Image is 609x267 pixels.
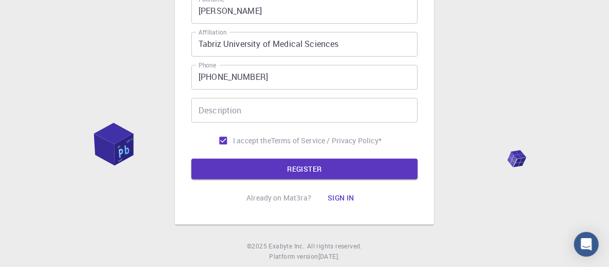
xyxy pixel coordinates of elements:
p: Already on Mat3ra? [246,193,311,203]
a: [DATE]. [318,252,340,262]
span: All rights reserved. [307,241,362,252]
span: Exabyte Inc. [269,242,305,250]
p: Terms of Service / Privacy Policy * [271,136,382,146]
a: Exabyte Inc. [269,241,305,252]
a: Terms of Service / Privacy Policy* [271,136,382,146]
span: [DATE] . [318,252,340,260]
button: Sign in [319,188,363,208]
span: I accept the [233,136,271,146]
label: Affiliation [199,28,226,37]
span: Platform version [269,252,318,262]
div: Open Intercom Messenger [574,232,599,257]
span: © 2025 [247,241,268,252]
label: Phone [199,61,216,70]
button: REGISTER [191,159,418,179]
